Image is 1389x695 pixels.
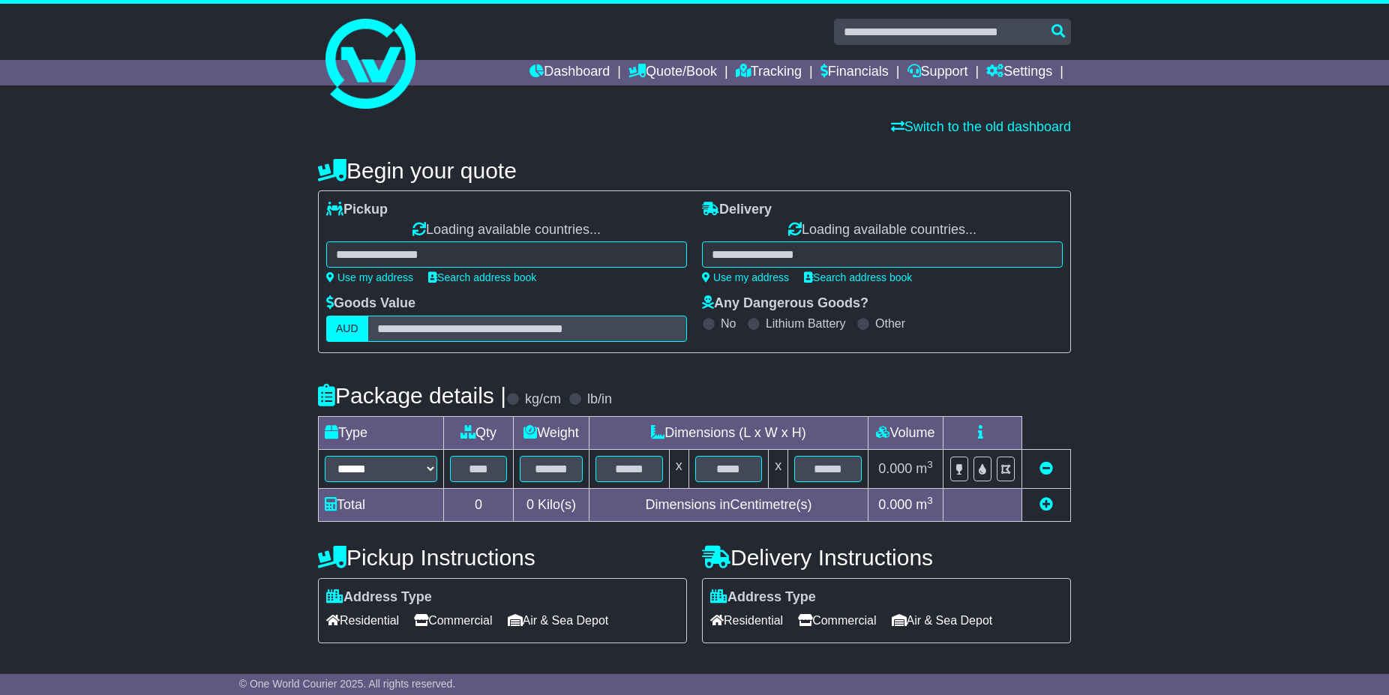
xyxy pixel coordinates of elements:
[318,545,687,570] h4: Pickup Instructions
[927,495,933,506] sup: 3
[526,497,534,512] span: 0
[1039,461,1053,476] a: Remove this item
[326,202,388,218] label: Pickup
[927,459,933,470] sup: 3
[318,158,1071,183] h4: Begin your quote
[444,416,514,449] td: Qty
[891,119,1071,134] a: Switch to the old dashboard
[414,609,492,632] span: Commercial
[1039,497,1053,512] a: Add new item
[710,589,816,606] label: Address Type
[804,271,912,283] a: Search address book
[907,60,968,85] a: Support
[525,391,561,408] label: kg/cm
[986,60,1052,85] a: Settings
[587,391,612,408] label: lb/in
[892,609,993,632] span: Air & Sea Depot
[239,678,456,690] span: © One World Courier 2025. All rights reserved.
[916,461,933,476] span: m
[326,589,432,606] label: Address Type
[589,488,868,521] td: Dimensions in Centimetre(s)
[702,202,772,218] label: Delivery
[628,60,717,85] a: Quote/Book
[702,545,1071,570] h4: Delivery Instructions
[428,271,536,283] a: Search address book
[736,60,802,85] a: Tracking
[766,316,846,331] label: Lithium Battery
[702,222,1063,238] div: Loading available countries...
[326,222,687,238] div: Loading available countries...
[529,60,610,85] a: Dashboard
[702,271,789,283] a: Use my address
[318,383,506,408] h4: Package details |
[326,609,399,632] span: Residential
[721,316,736,331] label: No
[868,416,943,449] td: Volume
[514,488,589,521] td: Kilo(s)
[916,497,933,512] span: m
[769,449,788,488] td: x
[798,609,876,632] span: Commercial
[710,609,783,632] span: Residential
[326,295,415,312] label: Goods Value
[508,609,609,632] span: Air & Sea Depot
[878,497,912,512] span: 0.000
[878,461,912,476] span: 0.000
[875,316,905,331] label: Other
[444,488,514,521] td: 0
[702,295,868,312] label: Any Dangerous Goods?
[319,416,444,449] td: Type
[319,488,444,521] td: Total
[326,271,413,283] a: Use my address
[589,416,868,449] td: Dimensions (L x W x H)
[669,449,688,488] td: x
[820,60,889,85] a: Financials
[326,316,368,342] label: AUD
[514,416,589,449] td: Weight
